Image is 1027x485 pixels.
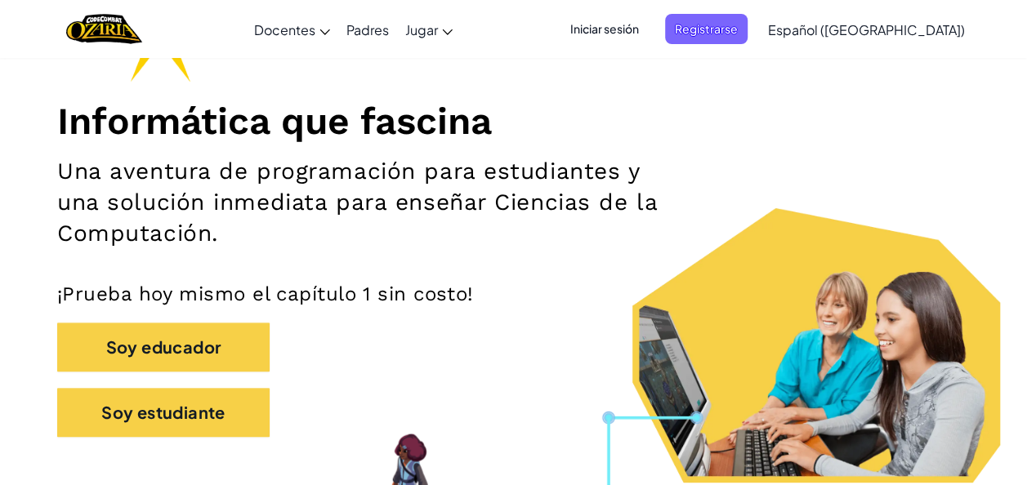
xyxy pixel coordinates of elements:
[57,323,270,372] button: Soy educador
[66,12,142,46] img: Home
[57,156,668,249] h2: Una aventura de programación para estudiantes y una solución inmediata para enseñar Ciencias de l...
[254,21,315,38] span: Docentes
[665,14,748,44] button: Registrarse
[397,7,461,51] a: Jugar
[57,282,970,306] p: ¡Prueba hoy mismo el capítulo 1 sin costo!
[246,7,338,51] a: Docentes
[66,12,142,46] a: Ozaria by CodeCombat logo
[405,21,438,38] span: Jugar
[338,7,397,51] a: Padres
[760,7,973,51] a: Español ([GEOGRAPHIC_DATA])
[560,14,649,44] button: Iniciar sesión
[768,21,965,38] span: Español ([GEOGRAPHIC_DATA])
[57,98,970,144] h1: Informática que fascina
[57,388,270,437] button: Soy estudiante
